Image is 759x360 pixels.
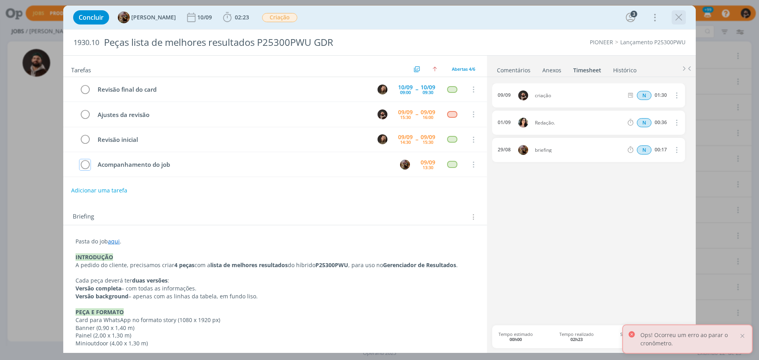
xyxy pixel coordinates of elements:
[423,115,433,119] div: 16:00
[76,285,121,292] strong: Versão completa
[210,261,288,269] strong: lista de melhores resultados
[73,10,109,25] button: Concluir
[415,137,418,142] span: --
[63,6,696,353] div: dialog
[400,140,411,144] div: 14:30
[590,38,613,46] a: PIONEER
[624,11,637,24] button: 3
[498,120,511,125] div: 01/09
[76,237,475,245] p: Pasta do job .
[423,90,433,94] div: 09:30
[518,145,528,155] img: A
[76,253,113,261] strong: INTRODUÇÃO
[559,332,594,342] span: Tempo realizado
[637,118,651,127] span: N
[423,140,433,144] div: 15:30
[613,63,637,74] a: Histórico
[497,63,531,74] a: Comentários
[655,92,667,98] div: 01:30
[118,11,176,23] button: A[PERSON_NAME]
[400,160,410,170] img: A
[498,332,533,342] span: Tempo estimado
[235,13,249,21] span: 02:23
[94,160,393,170] div: Acompanhamento do job
[421,160,435,165] div: 09/09
[131,15,176,20] span: [PERSON_NAME]
[76,261,475,269] p: A pedido do cliente, precisamos criar com a do híbrido , para uso no .
[378,134,387,144] img: J
[631,11,637,17] div: 3
[262,13,298,23] button: Criação
[76,285,475,292] p: – com todas as informações.
[573,63,602,74] a: Timesheet
[76,292,128,300] strong: Versão background
[376,134,388,145] button: J
[432,67,437,72] img: arrow-up.svg
[421,109,435,115] div: 09/09
[640,331,738,347] p: Ops! Ocorreu um erro ao parar o cronômetro.
[400,90,411,94] div: 09:00
[637,145,651,155] span: N
[73,212,94,222] span: Briefing
[399,158,411,170] button: A
[423,165,433,170] div: 13:30
[637,91,651,100] div: Horas normais
[378,85,387,94] img: J
[655,120,667,125] div: 00:36
[79,14,104,21] span: Concluir
[398,85,413,90] div: 10/09
[637,91,651,100] span: N
[76,332,475,339] p: Painel (2,00 x 1,30 m)
[118,11,130,23] img: A
[421,134,435,140] div: 09/09
[74,38,99,47] span: 1930.10
[94,135,370,145] div: Revisão inicial
[655,147,667,153] div: 00:17
[620,332,678,342] span: Saldo (Estimado - Realizado)
[71,64,91,74] span: Tarefas
[421,85,435,90] div: 10/09
[76,339,475,347] p: Minioutdoor (4,00 x 1,30 m)
[94,85,370,94] div: Revisão final do card
[518,90,528,100] img: D
[76,308,124,316] strong: PEÇA E FORMATO
[174,261,194,269] strong: 4 peças
[94,110,370,120] div: Ajustes da revisão
[376,108,388,120] button: D
[76,316,475,324] p: Card para WhatsApp no formato story (1080 x 1920 px)
[452,66,475,72] span: Abertas 4/6
[532,148,626,153] span: briefing
[637,118,651,127] div: Horas normais
[71,183,128,198] button: Adicionar uma tarefa
[518,118,528,128] img: T
[570,336,583,342] b: 02h23
[378,109,387,119] img: D
[498,92,511,98] div: 09/09
[76,277,475,285] p: Cada peça deverá ter :
[400,115,411,119] div: 15:30
[620,38,685,46] a: Lançamento P25300PWU
[76,324,475,332] p: Banner (0,90 x 1,40 m)
[498,147,511,153] div: 29/08
[415,87,418,92] span: --
[398,134,413,140] div: 09/09
[262,13,297,22] span: Criação
[510,336,522,342] b: 00h00
[398,109,413,115] div: 09/09
[532,121,626,125] span: Redação.
[108,237,120,245] a: aqui
[76,292,475,300] p: – apenas com as linhas da tabela, em fundo liso.
[532,93,626,98] span: criação
[101,33,427,52] div: Peças lista de melhores resultados P25300PWU GDR
[132,277,168,284] strong: duas versões
[383,261,456,269] strong: Gerenciador de Resultados
[221,11,251,24] button: 02:23
[315,261,348,269] strong: P25300PWU
[637,145,651,155] div: Horas normais
[197,15,213,20] div: 10/09
[415,111,418,117] span: --
[376,83,388,95] button: J
[542,66,561,74] div: Anexos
